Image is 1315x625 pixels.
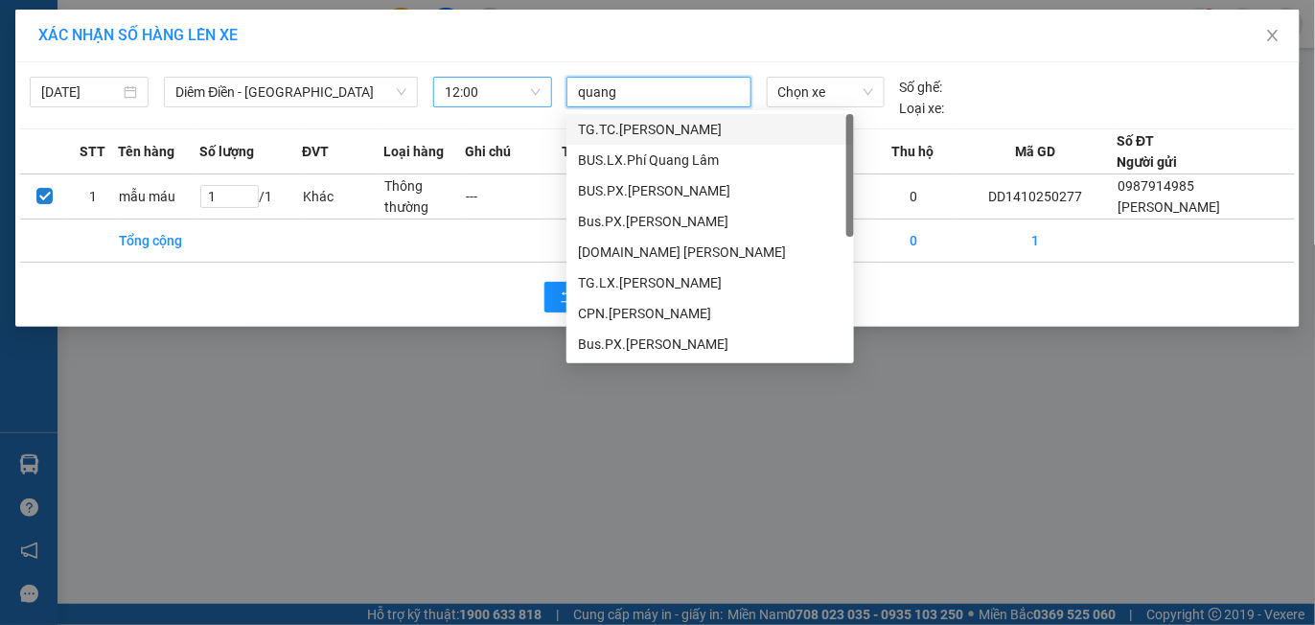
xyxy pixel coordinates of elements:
div: Bus.PX.Nguyễn Quang Anh [566,206,854,237]
span: Loại xe: [900,98,945,119]
div: BUS.LX.Phí Quang Lâm [566,145,854,175]
div: [DOMAIN_NAME] [PERSON_NAME] [578,242,842,263]
span: Ghi chú [465,141,511,162]
td: 1 [546,174,628,220]
td: 0 [872,174,954,220]
button: rollbackQuay lại [544,282,644,312]
input: 14/10/2025 [41,81,120,103]
td: Khác [302,174,383,220]
td: / 1 [199,174,302,220]
div: BUS.PX.Nguyễn Quang Nhiên [566,175,854,206]
span: Chọn xe [778,78,873,106]
div: CPN.Bùi Quang Tuấn [566,298,854,329]
span: Số lượng [199,141,254,162]
span: Loại hàng [383,141,444,162]
span: close [1265,28,1280,43]
td: Tổng cộng [118,220,199,263]
div: TG.TC.Nguyễn Quang Khải [566,114,854,145]
td: 1 [69,174,118,220]
td: 1 [546,220,628,263]
span: down [396,86,407,98]
div: Bus.PX.[PERSON_NAME] [578,334,842,355]
td: Thông thường [383,174,465,220]
span: Thu hộ [891,141,934,162]
div: Số ĐT Người gửi [1118,130,1178,173]
span: STT [81,141,106,162]
div: Bus.PX.Đàm Quang Thịnh [566,329,854,359]
span: Mã GD [1015,141,1055,162]
div: CPN.[PERSON_NAME] [578,303,842,324]
td: DD1410250277 [954,174,1117,220]
div: TG.LX.Ngô Quang Vận [566,267,854,298]
div: BUS.LX.Phí Quang Lâm [578,150,842,171]
span: rollback [560,290,573,306]
div: TG.TC Bùi Văn Quảng [566,237,854,267]
span: 0987914985 [1119,178,1195,194]
td: mẫu máu [118,174,199,220]
span: [PERSON_NAME] [1119,199,1221,215]
span: Diêm Điền - Thái Bình [175,78,406,106]
span: Số ghế: [900,77,943,98]
span: Tổng SL [562,141,611,162]
span: XÁC NHẬN SỐ HÀNG LÊN XE [38,26,238,44]
div: TG.TC.[PERSON_NAME] [578,119,842,140]
div: BUS.PX.[PERSON_NAME] [578,180,842,201]
td: 0 [872,220,954,263]
span: Tên hàng [118,141,174,162]
span: 12:00 [445,78,541,106]
td: 1 [954,220,1117,263]
div: TG.LX.[PERSON_NAME] [578,272,842,293]
td: --- [465,174,546,220]
div: Bus.PX.[PERSON_NAME] [578,211,842,232]
button: Close [1246,10,1300,63]
span: ĐVT [302,141,329,162]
